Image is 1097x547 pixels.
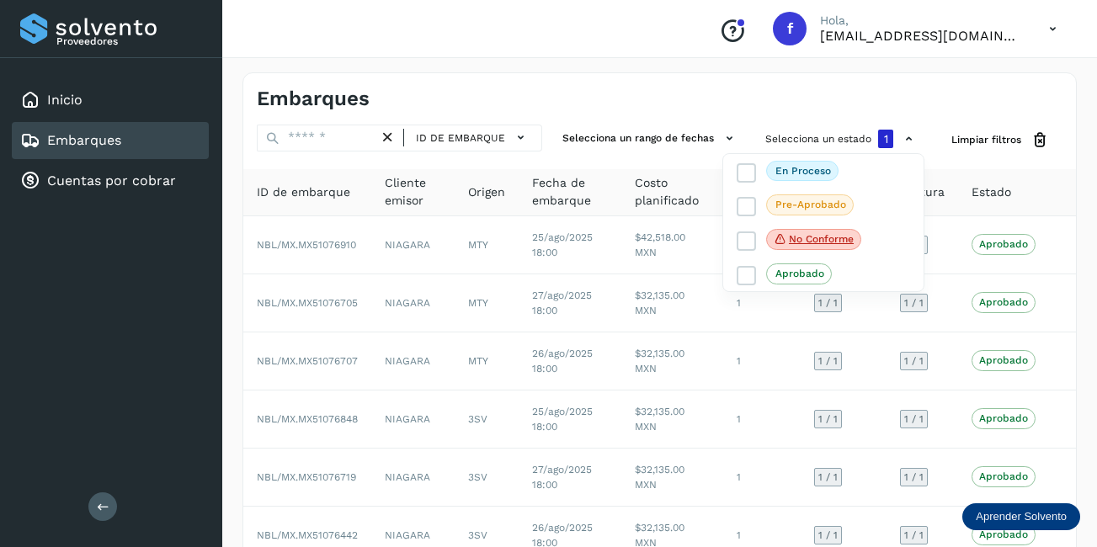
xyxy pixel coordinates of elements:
p: Pre-Aprobado [775,199,846,210]
p: No conforme [789,233,854,245]
div: Embarques [12,122,209,159]
a: Embarques [47,132,121,148]
p: Aprobado [775,268,824,279]
a: Cuentas por cobrar [47,173,176,189]
p: Proveedores [56,35,202,47]
div: Cuentas por cobrar [12,162,209,199]
div: Aprender Solvento [962,503,1080,530]
div: Inicio [12,82,209,119]
p: Aprender Solvento [976,510,1067,523]
a: Inicio [47,92,83,108]
p: En proceso [775,165,831,177]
